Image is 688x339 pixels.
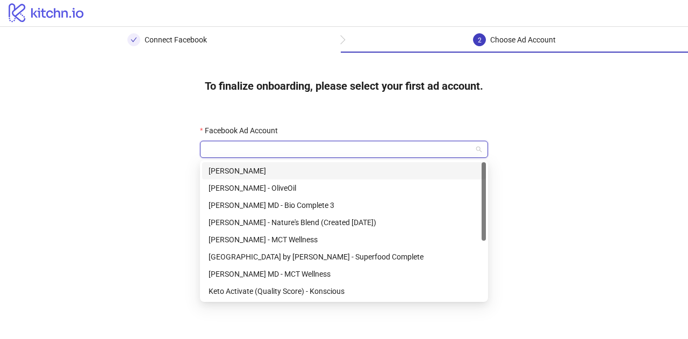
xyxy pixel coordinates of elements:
[145,33,207,46] div: Connect Facebook
[490,33,556,46] div: Choose Ad Account
[200,125,285,136] label: Facebook Ad Account
[202,231,486,248] div: Gundry - MCT Wellness
[209,234,479,246] div: [PERSON_NAME] - MCT Wellness
[202,265,486,283] div: Gundry MD - MCT Wellness
[209,251,479,263] div: [GEOGRAPHIC_DATA] by [PERSON_NAME] - Superfood Complete
[209,285,479,297] div: Keto Activate (Quality Score) - Konscious
[202,197,486,214] div: Gundry MD - Bio Complete 3
[202,179,486,197] div: Gundry - OliveOil
[206,141,472,157] input: Facebook Ad Account
[202,248,486,265] div: Badlands Ranch by Katherine Heigl - Superfood Complete
[209,199,479,211] div: [PERSON_NAME] MD - Bio Complete 3
[209,217,479,228] div: [PERSON_NAME] - Nature's Blend (Created [DATE])
[202,283,486,300] div: Keto Activate (Quality Score) - Konscious
[209,268,479,280] div: [PERSON_NAME] MD - MCT Wellness
[209,182,479,194] div: [PERSON_NAME] - OliveOil
[202,214,486,231] div: Dr Marty - Nature's Blend (Created May21)
[202,162,486,179] div: Josue Castel
[131,37,137,43] span: check
[478,37,482,44] span: 2
[188,70,500,102] h4: To finalize onboarding, please select your first ad account.
[209,165,479,177] div: [PERSON_NAME]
